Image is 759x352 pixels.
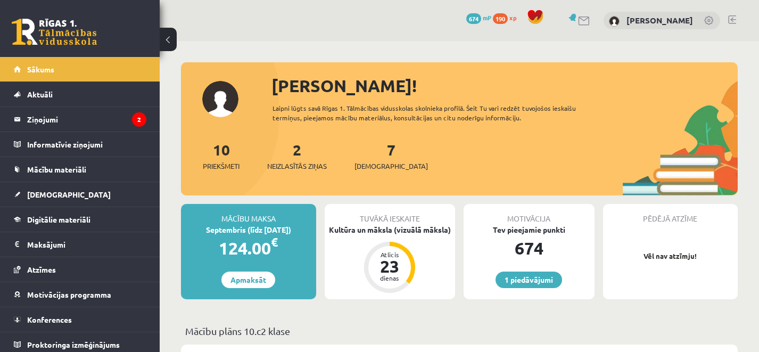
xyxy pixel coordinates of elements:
[493,13,522,22] a: 190 xp
[27,232,146,257] legend: Maksājumi
[27,340,120,349] span: Proktoringa izmēģinājums
[271,234,278,250] span: €
[608,251,733,261] p: Vēl nav atzīmju!
[626,15,693,26] a: [PERSON_NAME]
[493,13,508,24] span: 190
[466,13,481,24] span: 674
[325,224,456,294] a: Kultūra un māksla (vizuālā māksla) Atlicis 23 dienas
[273,103,607,122] div: Laipni lūgts savā Rīgas 1. Tālmācības vidusskolas skolnieka profilā. Šeit Tu vari redzēt tuvojošo...
[14,182,146,207] a: [DEMOGRAPHIC_DATA]
[14,307,146,332] a: Konferences
[464,235,595,261] div: 674
[609,16,620,27] img: Anna Leibus
[27,265,56,274] span: Atzīmes
[14,232,146,257] a: Maksājumi
[483,13,491,22] span: mP
[354,140,428,171] a: 7[DEMOGRAPHIC_DATA]
[203,161,240,171] span: Priekšmeti
[14,107,146,132] a: Ziņojumi2
[12,19,97,45] a: Rīgas 1. Tālmācības vidusskola
[354,161,428,171] span: [DEMOGRAPHIC_DATA]
[181,224,316,235] div: Septembris (līdz [DATE])
[181,204,316,224] div: Mācību maksa
[203,140,240,171] a: 10Priekšmeti
[27,132,146,157] legend: Informatīvie ziņojumi
[374,258,406,275] div: 23
[27,89,53,99] span: Aktuāli
[27,290,111,299] span: Motivācijas programma
[14,207,146,232] a: Digitālie materiāli
[14,57,146,81] a: Sākums
[325,224,456,235] div: Kultūra un māksla (vizuālā māksla)
[271,73,738,99] div: [PERSON_NAME]!
[27,107,146,132] legend: Ziņojumi
[464,204,595,224] div: Motivācija
[27,165,86,174] span: Mācību materiāli
[14,132,146,157] a: Informatīvie ziņojumi
[267,161,327,171] span: Neizlasītās ziņas
[185,324,733,338] p: Mācību plāns 10.c2 klase
[464,224,595,235] div: Tev pieejamie punkti
[27,64,54,74] span: Sākums
[221,272,275,288] a: Apmaksāt
[132,112,146,127] i: 2
[27,215,90,224] span: Digitālie materiāli
[374,275,406,281] div: dienas
[14,282,146,307] a: Motivācijas programma
[27,315,72,324] span: Konferences
[14,82,146,107] a: Aktuāli
[509,13,516,22] span: xp
[181,235,316,261] div: 124.00
[466,13,491,22] a: 674 mP
[27,190,111,199] span: [DEMOGRAPHIC_DATA]
[496,272,562,288] a: 1 piedāvājumi
[374,251,406,258] div: Atlicis
[325,204,456,224] div: Tuvākā ieskaite
[14,157,146,182] a: Mācību materiāli
[267,140,327,171] a: 2Neizlasītās ziņas
[603,204,738,224] div: Pēdējā atzīme
[14,257,146,282] a: Atzīmes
